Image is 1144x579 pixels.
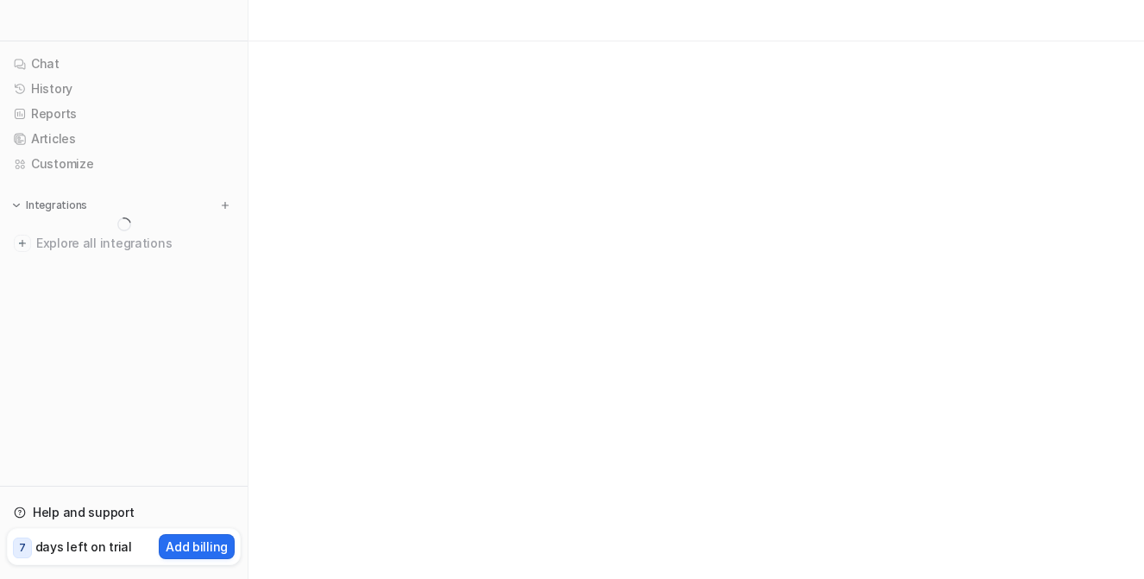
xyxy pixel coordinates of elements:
img: menu_add.svg [219,199,231,211]
button: Add billing [159,534,235,559]
img: explore all integrations [14,235,31,252]
a: Articles [7,127,241,151]
a: Explore all integrations [7,231,241,255]
p: Integrations [26,198,87,212]
p: 7 [19,540,26,556]
a: History [7,77,241,101]
a: Chat [7,52,241,76]
span: Explore all integrations [36,230,234,257]
a: Reports [7,102,241,126]
a: Customize [7,152,241,176]
button: Integrations [7,197,92,214]
img: expand menu [10,199,22,211]
p: days left on trial [35,538,132,556]
a: Help and support [7,500,241,525]
p: Add billing [166,538,228,556]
